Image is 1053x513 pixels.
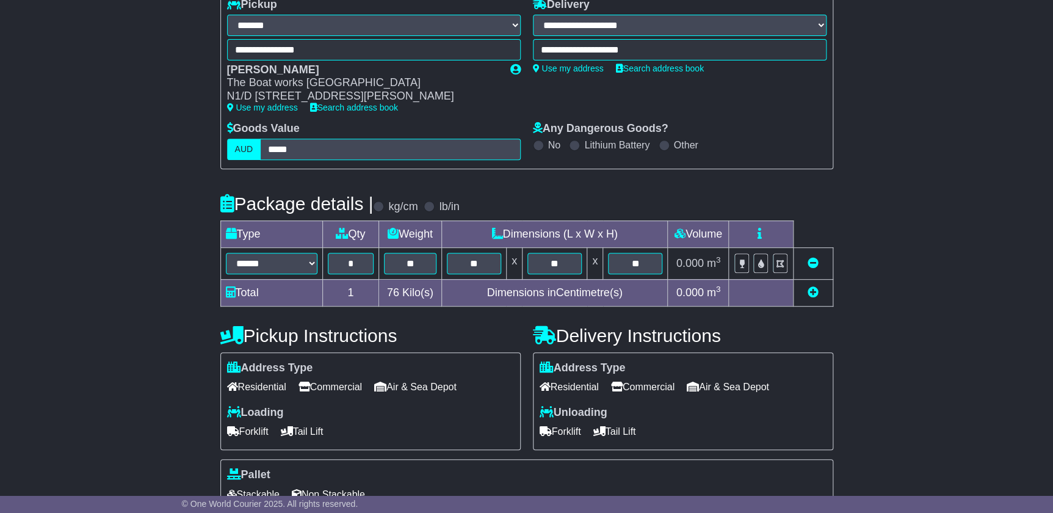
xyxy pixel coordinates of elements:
span: Residential [540,377,599,396]
td: Dimensions (L x W x H) [441,220,668,247]
span: Forklift [540,422,581,441]
label: Address Type [227,362,313,375]
sup: 3 [716,285,721,294]
span: 76 [387,286,399,299]
td: Dimensions in Centimetre(s) [441,279,668,306]
td: Kilo(s) [379,279,442,306]
h4: Delivery Instructions [533,326,833,346]
div: The Boat works [GEOGRAPHIC_DATA] [227,76,498,90]
label: Any Dangerous Goods? [533,122,668,136]
span: Air & Sea Depot [374,377,457,396]
label: lb/in [439,200,459,214]
a: Search address book [310,103,398,112]
label: No [548,139,560,151]
span: © One World Courier 2025. All rights reserved. [182,499,358,509]
div: [PERSON_NAME] [227,64,498,77]
sup: 3 [716,255,721,264]
a: Use my address [227,103,298,112]
span: Air & Sea Depot [687,377,769,396]
label: Other [674,139,698,151]
span: Residential [227,377,286,396]
a: Remove this item [808,257,819,269]
td: Volume [668,220,729,247]
label: Lithium Battery [584,139,650,151]
a: Search address book [616,64,704,73]
span: Forklift [227,422,269,441]
td: x [587,247,603,279]
div: N1/D [STREET_ADDRESS][PERSON_NAME] [227,90,498,103]
td: Weight [379,220,442,247]
span: m [707,257,721,269]
span: 0.000 [676,257,704,269]
label: AUD [227,139,261,160]
a: Use my address [533,64,604,73]
span: Non Stackable [292,485,365,504]
td: Qty [322,220,379,247]
td: 1 [322,279,379,306]
td: Type [220,220,322,247]
label: Goods Value [227,122,300,136]
span: Tail Lift [593,422,636,441]
span: 0.000 [676,286,704,299]
h4: Pickup Instructions [220,326,521,346]
span: Commercial [611,377,675,396]
label: Pallet [227,468,270,482]
td: x [506,247,522,279]
span: m [707,286,721,299]
span: Commercial [299,377,362,396]
label: kg/cm [388,200,418,214]
h4: Package details | [220,194,374,214]
label: Loading [227,406,284,420]
label: Address Type [540,362,626,375]
span: Tail Lift [281,422,324,441]
a: Add new item [808,286,819,299]
td: Total [220,279,322,306]
span: Stackable [227,485,280,504]
label: Unloading [540,406,607,420]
